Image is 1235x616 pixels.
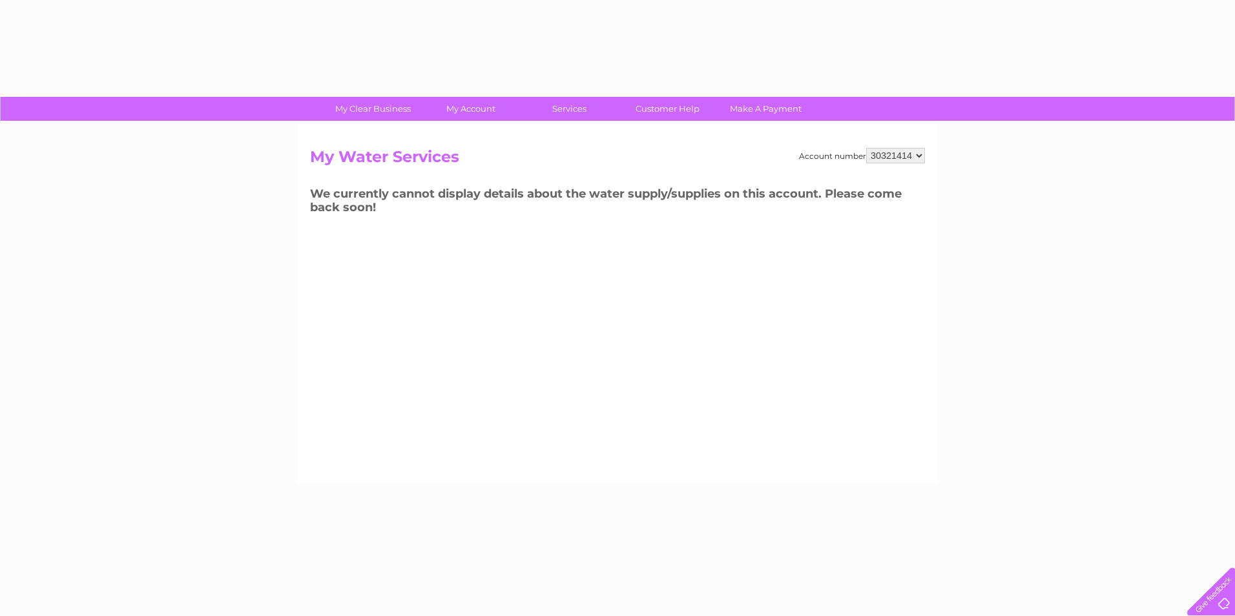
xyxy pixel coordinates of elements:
a: Make A Payment [712,97,819,121]
div: Account number [799,148,925,163]
h2: My Water Services [310,148,925,172]
a: My Account [418,97,524,121]
a: My Clear Business [320,97,426,121]
a: Services [516,97,623,121]
h3: We currently cannot display details about the water supply/supplies on this account. Please come ... [310,185,925,220]
a: Customer Help [614,97,721,121]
